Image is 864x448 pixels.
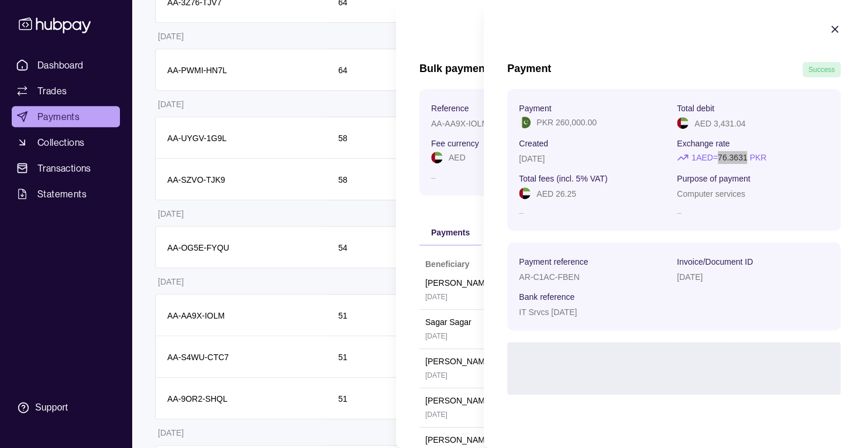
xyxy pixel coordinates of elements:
[519,292,574,302] p: Bank reference
[694,119,745,128] p: AED 3,431.04
[519,307,577,317] p: IT Srvcs [DATE]
[519,154,545,163] p: [DATE]
[677,139,729,148] p: Exchange rate
[519,139,548,148] p: Created
[519,174,607,183] p: Total fees (incl. 5% VAT)
[536,189,576,199] p: AED 26.25
[677,104,714,113] p: Total debit
[677,272,703,282] p: [DATE]
[677,206,829,219] p: –
[536,116,597,129] p: PKR 260,000.00
[677,117,689,129] img: ae
[507,62,551,77] h1: Payment
[519,104,551,113] p: Payment
[519,272,579,282] p: AR-C1AC-FBEN
[677,189,745,199] p: Computer services
[808,66,835,74] span: Success
[519,206,671,219] p: –
[691,151,766,164] p: 1 AED = 76.3631 PKR
[519,257,588,266] p: Payment reference
[677,257,753,266] p: Invoice/Document ID
[519,187,531,199] img: ae
[519,117,531,128] img: pk
[677,174,750,183] p: Purpose of payment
